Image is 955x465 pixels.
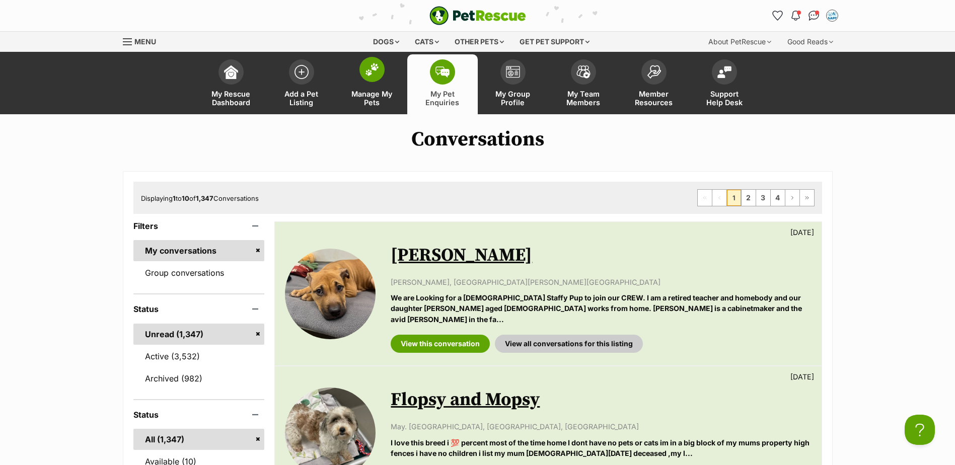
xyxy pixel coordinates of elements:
span: My Group Profile [490,90,536,107]
div: Get pet support [512,32,597,52]
a: Manage My Pets [337,54,407,114]
span: Previous page [712,190,726,206]
img: add-pet-listing-icon-0afa8454b4691262ce3f59096e99ab1cd57d4a30225e0717b998d2c9b9846f56.svg [295,65,309,79]
a: Page 3 [756,190,770,206]
a: View all conversations for this listing [495,335,643,353]
header: Status [133,410,265,419]
a: My Pet Enquiries [407,54,478,114]
a: Next page [785,190,799,206]
p: We are Looking for a [DEMOGRAPHIC_DATA] Staffy Pup to join our CREW. I am a retired teacher and h... [391,292,811,325]
div: Dogs [366,32,406,52]
a: My Rescue Dashboard [196,54,266,114]
a: Favourites [770,8,786,24]
a: All (1,347) [133,429,265,450]
img: Adoption Team profile pic [827,11,837,21]
p: May. [GEOGRAPHIC_DATA], [GEOGRAPHIC_DATA], [GEOGRAPHIC_DATA] [391,421,811,432]
div: Other pets [448,32,511,52]
a: My Group Profile [478,54,548,114]
a: Unread (1,347) [133,324,265,345]
span: My Rescue Dashboard [208,90,254,107]
span: Page 1 [727,190,741,206]
a: Flopsy and Mopsy [391,389,540,411]
strong: 1,347 [196,194,213,202]
nav: Pagination [697,189,815,206]
span: Support Help Desk [702,90,747,107]
a: Conversations [806,8,822,24]
span: Manage My Pets [349,90,395,107]
ul: Account quick links [770,8,840,24]
a: View this conversation [391,335,490,353]
strong: 10 [182,194,189,202]
img: pet-enquiries-icon-7e3ad2cf08bfb03b45e93fb7055b45f3efa6380592205ae92323e6603595dc1f.svg [435,66,450,77]
p: [DATE] [790,371,814,382]
strong: 1 [173,194,176,202]
a: Add a Pet Listing [266,54,337,114]
span: Menu [134,37,156,46]
span: Member Resources [631,90,677,107]
div: About PetRescue [701,32,778,52]
span: My Pet Enquiries [420,90,465,107]
img: help-desk-icon-fdf02630f3aa405de69fd3d07c3f3aa587a6932b1a1747fa1d2bba05be0121f9.svg [717,66,731,78]
a: Member Resources [619,54,689,114]
span: Add a Pet Listing [279,90,324,107]
a: Menu [123,32,163,50]
a: My Team Members [548,54,619,114]
img: logo-e224e6f780fb5917bec1dbf3a21bbac754714ae5b6737aabdf751b685950b380.svg [429,6,526,25]
iframe: Help Scout Beacon - Open [905,415,935,445]
span: Displaying to of Conversations [141,194,259,202]
a: Active (3,532) [133,346,265,367]
button: Notifications [788,8,804,24]
a: [PERSON_NAME] [391,244,532,267]
p: [PERSON_NAME], [GEOGRAPHIC_DATA][PERSON_NAME][GEOGRAPHIC_DATA] [391,277,811,287]
img: group-profile-icon-3fa3cf56718a62981997c0bc7e787c4b2cf8bcc04b72c1350f741eb67cf2f40e.svg [506,66,520,78]
span: First page [698,190,712,206]
img: manage-my-pets-icon-02211641906a0b7f246fdf0571729dbe1e7629f14944591b6c1af311fb30b64b.svg [365,63,379,76]
img: member-resources-icon-8e73f808a243e03378d46382f2149f9095a855e16c252ad45f914b54edf8863c.svg [647,65,661,79]
header: Status [133,304,265,314]
a: Last page [800,190,814,206]
header: Filters [133,221,265,230]
img: chat-41dd97257d64d25036548639549fe6c8038ab92f7586957e7f3b1b290dea8141.svg [809,11,819,21]
div: Good Reads [780,32,840,52]
a: Archived (982) [133,368,265,389]
p: I love this breed i 💯 percent most of the time home I dont have no pets or cats im in a big block... [391,437,811,459]
a: My conversations [133,240,265,261]
p: [DATE] [790,227,814,238]
a: Group conversations [133,262,265,283]
a: Page 4 [771,190,785,206]
img: notifications-46538b983faf8c2785f20acdc204bb7945ddae34d4c08c2a6579f10ce5e182be.svg [791,11,799,21]
a: Support Help Desk [689,54,760,114]
a: PetRescue [429,6,526,25]
div: Cats [408,32,446,52]
img: team-members-icon-5396bd8760b3fe7c0b43da4ab00e1e3bb1a5d9ba89233759b79545d2d3fc5d0d.svg [576,65,591,79]
a: Page 2 [742,190,756,206]
button: My account [824,8,840,24]
span: My Team Members [561,90,606,107]
img: dashboard-icon-eb2f2d2d3e046f16d808141f083e7271f6b2e854fb5c12c21221c1fb7104beca.svg [224,65,238,79]
img: Bonnie [285,249,376,339]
